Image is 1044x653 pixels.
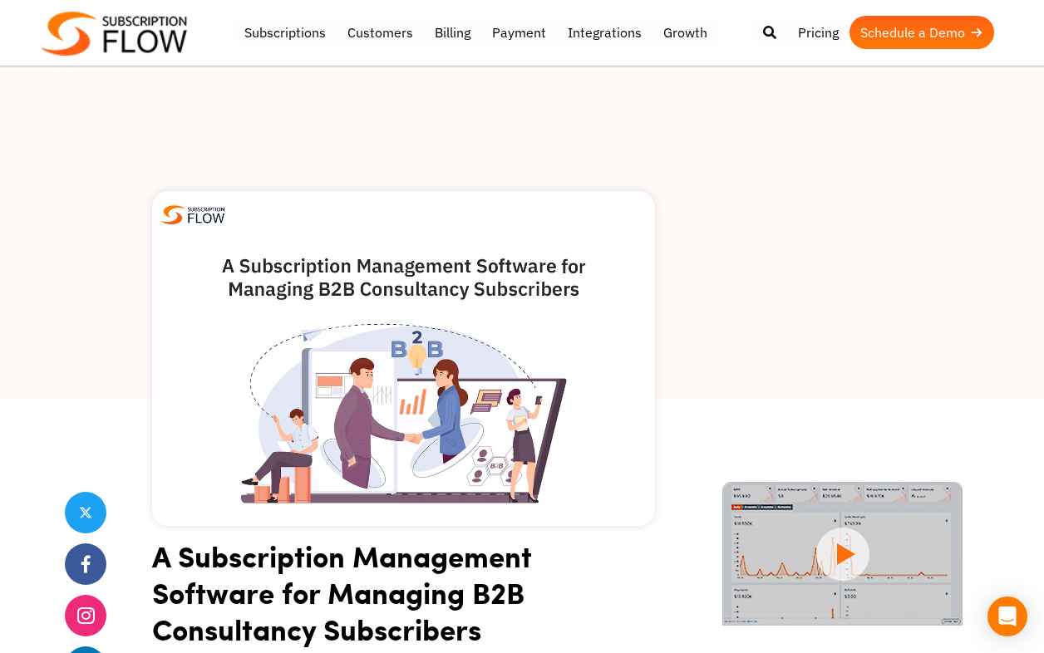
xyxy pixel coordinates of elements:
a: Payment [481,16,557,49]
a: Pricing [787,16,849,49]
a: Customers [337,16,424,49]
a: Integrations [557,16,652,49]
img: intro video [722,482,963,626]
img: Subscriptionflow [42,12,187,56]
a: Growth [652,16,718,49]
img: managing b2b consultancy subscribers [152,191,655,526]
a: Subscriptions [234,16,337,49]
a: Schedule a Demo [849,16,994,49]
a: Billing [424,16,481,49]
div: Open Intercom Messenger [987,597,1027,636]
